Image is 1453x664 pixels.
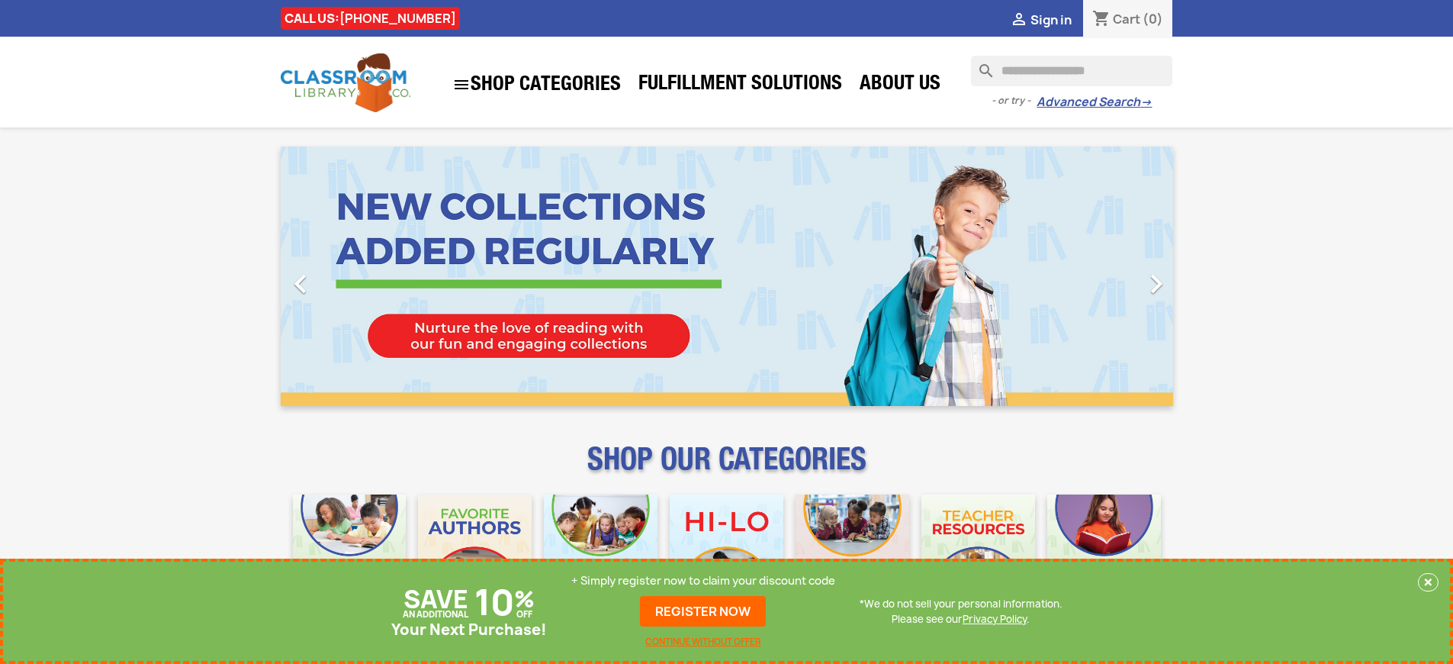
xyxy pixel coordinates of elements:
a: [PHONE_NUMBER] [339,10,456,27]
img: CLC_Phonics_And_Decodables_Mobile.jpg [544,495,657,608]
img: Classroom Library Company [281,53,410,112]
i:  [281,265,320,303]
div: CALL US: [281,7,460,30]
img: CLC_Fiction_Nonfiction_Mobile.jpg [796,495,909,608]
a: SHOP CATEGORIES [445,68,628,102]
i: search [971,56,989,74]
ul: Carousel container [281,147,1173,406]
i:  [452,76,471,94]
img: CLC_HiLo_Mobile.jpg [670,495,783,608]
img: CLC_Dyslexia_Mobile.jpg [1047,495,1161,608]
span: (0) [1143,11,1163,27]
a: About Us [852,70,948,101]
i:  [1010,11,1028,30]
img: CLC_Favorite_Authors_Mobile.jpg [418,495,532,608]
input: Search [971,56,1172,86]
p: SHOP OUR CATEGORIES [281,455,1173,482]
span: - or try - [992,93,1037,108]
i:  [1137,265,1175,303]
a: Previous [281,147,415,406]
span: → [1140,95,1152,110]
span: Sign in [1030,11,1072,28]
img: CLC_Bulk_Mobile.jpg [293,495,407,608]
a:  Sign in [1010,11,1072,28]
a: Advanced Search→ [1037,95,1152,110]
a: Next [1039,147,1173,406]
img: CLC_Teacher_Resources_Mobile.jpg [921,495,1035,608]
span: Cart [1113,11,1140,27]
i: shopping_cart [1092,11,1111,29]
a: Fulfillment Solutions [631,70,850,101]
